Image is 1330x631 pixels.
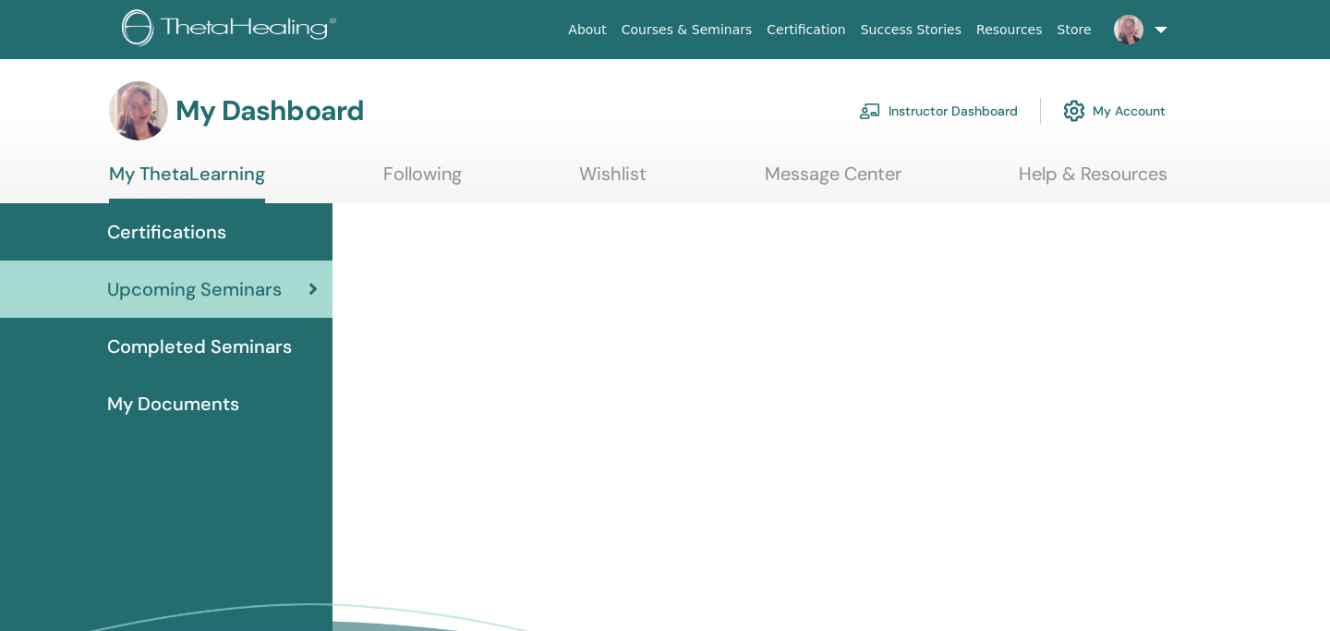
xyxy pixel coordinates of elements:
a: Instructor Dashboard [859,91,1018,131]
span: Upcoming Seminars [107,275,282,303]
a: My Account [1063,91,1166,131]
a: Certification [759,13,852,47]
a: Following [383,163,462,199]
img: cog.svg [1063,95,1085,127]
img: default.jpg [109,81,168,140]
h3: My Dashboard [175,94,364,127]
span: Completed Seminars [107,333,292,360]
a: My ThetaLearning [109,163,265,203]
a: Resources [969,13,1050,47]
span: My Documents [107,390,239,418]
img: chalkboard-teacher.svg [859,103,881,119]
a: Store [1050,13,1099,47]
a: Message Center [765,163,901,199]
img: default.jpg [1114,15,1143,44]
a: Success Stories [853,13,969,47]
img: logo.png [122,9,343,51]
a: Courses & Seminars [614,13,760,47]
a: Help & Resources [1019,163,1167,199]
a: About [561,13,613,47]
a: Wishlist [579,163,647,199]
span: Certifications [107,218,226,246]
